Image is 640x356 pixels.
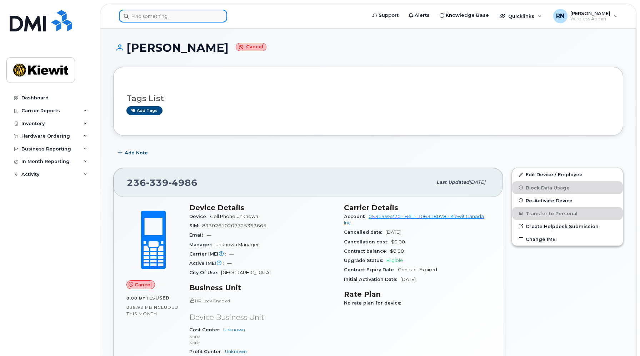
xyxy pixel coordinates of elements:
span: Contract balance [344,248,390,254]
span: 0.00 Bytes [126,296,155,301]
span: Carrier IMEI [189,251,229,257]
span: [DATE] [385,229,401,235]
span: Contract Expiry Date [344,267,398,272]
h3: Carrier Details [344,203,490,212]
span: Upgrade Status [344,258,386,263]
span: Cell Phone Unknown [210,214,258,219]
span: Initial Activation Date [344,277,400,282]
h3: Rate Plan [344,290,490,298]
button: Change IMEI [512,233,623,246]
span: Add Note [125,149,148,156]
a: Unknown [225,349,247,354]
span: City Of Use [189,270,221,275]
button: Add Note [113,146,154,159]
span: 89302610207725353665 [202,223,266,228]
h1: [PERSON_NAME] [113,41,623,54]
p: None [189,340,335,346]
span: — [229,251,234,257]
button: Block Data Usage [512,181,623,194]
span: $0.00 [390,248,404,254]
span: Account [344,214,369,219]
span: 339 [146,177,169,188]
span: Cancelled date [344,229,385,235]
span: Eligible [386,258,403,263]
h3: Business Unit [189,283,335,292]
h3: Device Details [189,203,335,212]
a: Create Helpdesk Submission [512,220,623,233]
span: used [155,295,170,301]
a: 0531495220 - Bell - 106318078 - Kiewit Canada Inc [344,214,484,226]
a: Add tags [126,106,162,115]
span: [GEOGRAPHIC_DATA] [221,270,271,275]
a: Edit Device / Employee [512,168,623,181]
span: No rate plan for device [344,300,405,306]
h3: Tags List [126,94,610,103]
iframe: Messenger Launcher [609,325,635,351]
button: Re-Activate Device [512,194,623,207]
span: Email [189,232,207,238]
p: HR Lock Enabled [189,298,335,304]
small: Cancel [236,43,266,51]
span: [DATE] [400,277,416,282]
button: Transfer to Personal [512,207,623,220]
span: Profit Center [189,349,225,354]
span: Device [189,214,210,219]
span: Last updated [436,179,469,185]
span: 236 [127,177,197,188]
span: included this month [126,305,179,316]
p: None [189,333,335,340]
a: Unknown [223,327,245,332]
p: Device Business Unit [189,312,335,323]
span: $0.00 [391,239,405,244]
span: Cost Center [189,327,223,332]
span: Contract Expired [398,267,437,272]
span: — [227,261,232,266]
span: [DATE] [469,179,485,185]
span: Re-Activate Device [526,198,572,203]
span: SIM [189,223,202,228]
span: Active IMEI [189,261,227,266]
span: Manager [189,242,215,247]
span: — [207,232,211,238]
span: Unknown Manager [215,242,259,247]
span: Cancel [135,281,152,288]
span: 238.93 MB [126,305,152,310]
span: 4986 [169,177,197,188]
span: Cancellation cost [344,239,391,244]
